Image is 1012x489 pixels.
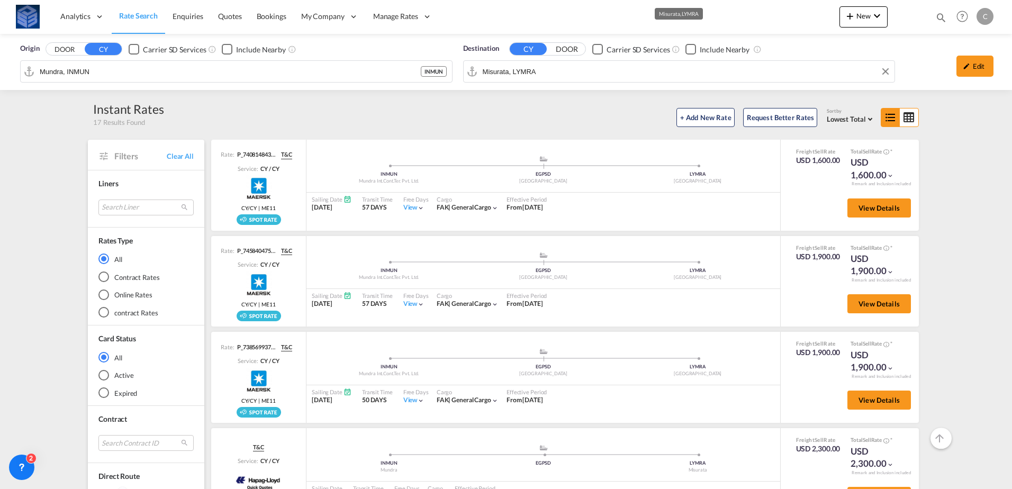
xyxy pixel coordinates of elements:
md-icon: Schedules Available [344,195,351,203]
div: Help [953,7,977,26]
div: C [977,8,993,25]
div: Remark and Inclusion included [844,277,919,283]
div: USD 1,600.00 [851,156,903,182]
span: From [DATE] [507,300,543,307]
span: | [257,204,261,212]
button: Clear Input [878,64,893,79]
md-checkbox: Checkbox No Ink [592,43,670,55]
span: From [DATE] [507,203,543,211]
md-icon: icon-pencil [963,62,970,70]
span: | [257,397,261,404]
button: Go to Top [930,428,952,449]
div: Mundra Int.Cont.Ter. Pvt. Ltd. [312,178,466,185]
md-input-container: Misurata, LYMRA [464,61,895,82]
span: Sell [863,437,871,443]
div: icon-pencilEdit [956,56,993,77]
span: Help [953,7,971,25]
div: Transit Time [362,388,393,396]
span: Subject to Remarks [889,245,892,251]
div: Instant Rates [93,101,164,117]
button: Spot Rates are dynamic & can fluctuate with time [882,437,889,445]
div: From 29 Sep 2025 [507,396,543,405]
span: Sell [863,148,871,155]
img: Spot_rate_rollable_v2.png [237,407,281,418]
div: Rollable available [237,214,281,225]
div: Remark and Inclusion included [844,181,919,187]
div: Misurata, LYMRA [659,8,699,20]
span: CY/CY [241,301,257,308]
div: Free Days [403,195,429,203]
span: FAK [437,203,452,211]
div: Mundra Int.Cont.Ter. Pvt. Ltd. [312,274,466,281]
span: T&C [281,247,292,255]
div: Sailing Date [312,195,351,203]
div: Mundra [312,467,466,474]
span: Service: [238,357,258,365]
div: 57 DAYS [362,300,393,309]
div: Viewicon-chevron-down [403,300,425,309]
img: Spot_rate_rollable_v2.png [237,214,281,225]
div: [DATE] [312,396,351,405]
md-input-container: Mundra, INMUN [21,61,452,82]
div: Card Status [98,333,136,344]
div: USD 2,300.00 [851,445,903,470]
div: [GEOGRAPHIC_DATA] [466,178,621,185]
button: DOOR [46,43,83,56]
md-icon: Schedules Available [344,388,351,396]
span: T&C [281,343,292,351]
span: Sell [815,245,824,251]
div: Misurata [620,467,775,474]
md-icon: Unchecked: Ignores neighbouring ports when fetching rates.Checked : Includes neighbouring ports w... [753,45,762,53]
div: Sailing Date [312,292,351,300]
div: Total Rate [851,436,903,445]
md-radio-button: Online Rates [98,289,194,300]
div: Remark and Inclusion included [844,374,919,379]
div: 50 DAYS [362,396,393,405]
button: + Add New Rate [676,108,735,127]
span: Subject to Remarks [889,437,892,443]
div: general cargo [437,300,491,309]
div: INMUN [312,460,466,467]
div: Effective Period [507,195,547,203]
div: Include Nearby [236,44,286,55]
span: Destination [463,43,499,54]
md-icon: icon-plus 400-fg [844,10,856,22]
button: CY [510,43,547,55]
div: Rollable available [237,311,281,321]
div: USD 1,900.00 [796,251,841,262]
div: [GEOGRAPHIC_DATA] [466,274,621,281]
span: View Details [859,300,900,308]
md-icon: icon-chevron-down [491,397,499,404]
span: FAK [437,300,452,307]
md-icon: Unchecked: Ignores neighbouring ports when fetching rates.Checked : Includes neighbouring ports w... [288,45,296,53]
button: icon-plus 400-fgNewicon-chevron-down [839,6,888,28]
md-icon: Schedules Available [344,292,351,300]
md-icon: assets/icons/custom/ship-fill.svg [537,252,550,258]
span: Manage Rates [373,11,418,22]
input: Search by Port [483,64,890,79]
div: EGPSD [466,460,621,467]
div: Freight Rate [796,244,841,251]
span: CY/CY [241,397,257,404]
span: Rate: [221,343,234,351]
div: INMUN [421,66,447,77]
button: View Details [847,391,911,410]
div: From 29 Sep 2025 [507,203,543,212]
div: LYMRA [620,171,775,178]
span: Subject to Remarks [889,148,892,155]
md-icon: icon-magnify [935,12,947,23]
span: Filters [114,150,167,162]
div: P_7458404758_P01lwmixn [234,247,277,255]
div: Viewicon-chevron-down [403,203,425,212]
md-radio-button: All [98,352,194,363]
div: general cargo [437,203,491,212]
div: Transit Time [362,292,393,300]
img: Maersk Spot [246,175,272,202]
md-icon: icon-chevron-down [887,461,894,468]
md-icon: icon-chevron-down [887,365,894,372]
md-icon: icon-chevron-down [887,172,894,179]
span: ME11 [261,301,276,308]
div: USD 1,600.00 [796,155,841,166]
span: Enquiries [173,12,203,21]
